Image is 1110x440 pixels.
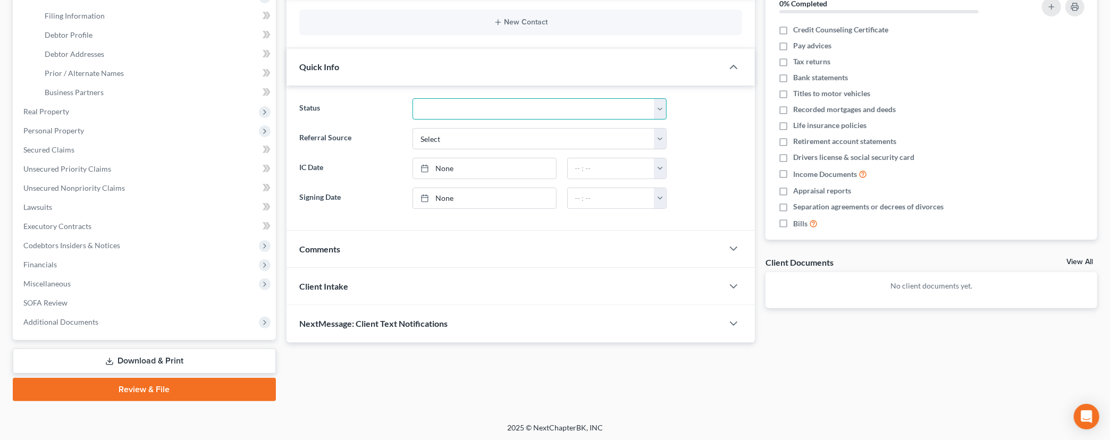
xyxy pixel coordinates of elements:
[36,26,276,45] a: Debtor Profile
[299,318,448,328] span: NextMessage: Client Text Notifications
[13,378,276,401] a: Review & File
[299,244,340,254] span: Comments
[36,83,276,102] a: Business Partners
[793,152,914,163] span: Drivers license & social security card
[793,201,944,212] span: Separation agreements or decrees of divorces
[299,62,339,72] span: Quick Info
[413,188,556,208] a: None
[793,56,830,67] span: Tax returns
[793,24,888,35] span: Credit Counseling Certificate
[23,279,71,288] span: Miscellaneous
[23,126,84,135] span: Personal Property
[15,140,276,159] a: Secured Claims
[793,218,808,229] span: Bills
[23,145,74,154] span: Secured Claims
[15,179,276,198] a: Unsecured Nonpriority Claims
[45,30,93,39] span: Debtor Profile
[23,317,98,326] span: Additional Documents
[793,185,851,196] span: Appraisal reports
[1066,258,1093,266] a: View All
[15,198,276,217] a: Lawsuits
[793,72,848,83] span: Bank statements
[294,158,407,179] label: IC Date
[36,45,276,64] a: Debtor Addresses
[15,293,276,312] a: SOFA Review
[793,169,857,180] span: Income Documents
[793,104,896,115] span: Recorded mortgages and deeds
[36,6,276,26] a: Filing Information
[23,164,111,173] span: Unsecured Priority Claims
[568,188,654,208] input: -- : --
[45,11,105,20] span: Filing Information
[793,136,896,147] span: Retirement account statements
[13,349,276,374] a: Download & Print
[774,281,1089,291] p: No client documents yet.
[793,88,870,99] span: Titles to motor vehicles
[23,202,52,211] span: Lawsuits
[15,217,276,236] a: Executory Contracts
[299,281,348,291] span: Client Intake
[45,49,104,58] span: Debtor Addresses
[45,69,124,78] span: Prior / Alternate Names
[413,158,556,179] a: None
[766,257,834,268] div: Client Documents
[23,241,120,250] span: Codebtors Insiders & Notices
[23,222,91,231] span: Executory Contracts
[793,40,831,51] span: Pay advices
[294,98,407,120] label: Status
[568,158,654,179] input: -- : --
[23,298,68,307] span: SOFA Review
[294,128,407,149] label: Referral Source
[294,188,407,209] label: Signing Date
[308,18,734,27] button: New Contact
[15,159,276,179] a: Unsecured Priority Claims
[45,88,104,97] span: Business Partners
[23,107,69,116] span: Real Property
[1074,404,1099,429] div: Open Intercom Messenger
[23,183,125,192] span: Unsecured Nonpriority Claims
[793,120,867,131] span: Life insurance policies
[23,260,57,269] span: Financials
[36,64,276,83] a: Prior / Alternate Names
